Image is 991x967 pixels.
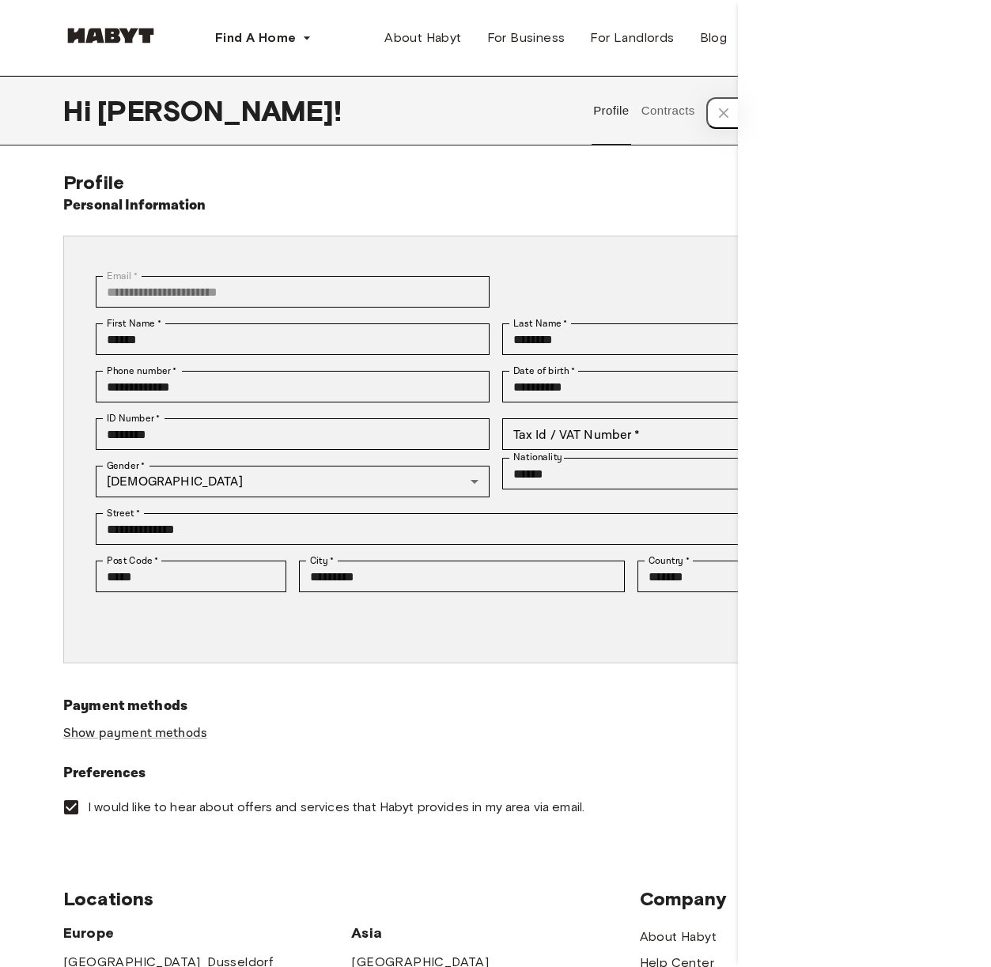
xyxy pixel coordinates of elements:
label: Nationality [513,451,562,464]
label: Country [649,553,690,568]
div: You can't change your email address at the moment. Please reach out to customer support in case y... [96,276,490,308]
button: Contracts [639,76,697,145]
span: Blog [700,28,728,47]
label: Email [107,269,138,283]
span: Profile [63,171,124,194]
a: About Habyt [372,22,474,54]
span: Find A Home [215,28,296,47]
button: Profile [592,76,632,145]
h6: Preferences [63,762,928,784]
span: For Landlords [590,28,674,47]
label: Phone number [107,364,177,378]
img: Habyt [63,28,158,43]
span: For Business [487,28,565,47]
a: Blog [687,22,740,54]
h6: Personal Information [63,195,206,217]
label: Date of birth [513,364,575,378]
label: First Name [107,316,161,331]
span: [PERSON_NAME] ! [97,94,342,127]
div: [DEMOGRAPHIC_DATA] [96,466,490,497]
label: Post Code [107,553,159,568]
a: Show payment methods [63,725,207,742]
span: Hi [63,94,97,127]
a: About Habyt [640,927,717,946]
span: Company [640,887,784,911]
span: Asia [351,924,495,942]
label: Gender [107,459,145,473]
div: user profile tabs [588,76,928,145]
a: For Landlords [577,22,687,54]
label: Last Name [513,316,568,331]
h6: Payment methods [63,695,928,717]
label: City [310,553,335,568]
button: Find A Home [202,22,324,54]
span: Locations [63,887,640,911]
a: For Business [475,22,578,54]
button: Pending Bookings [705,76,810,145]
label: ID Number [107,411,160,425]
span: I would like to hear about offers and services that Habyt provides in my area via email. [88,799,584,816]
span: About Habyt [384,28,461,47]
label: Street [107,506,140,520]
span: Europe [63,924,351,942]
